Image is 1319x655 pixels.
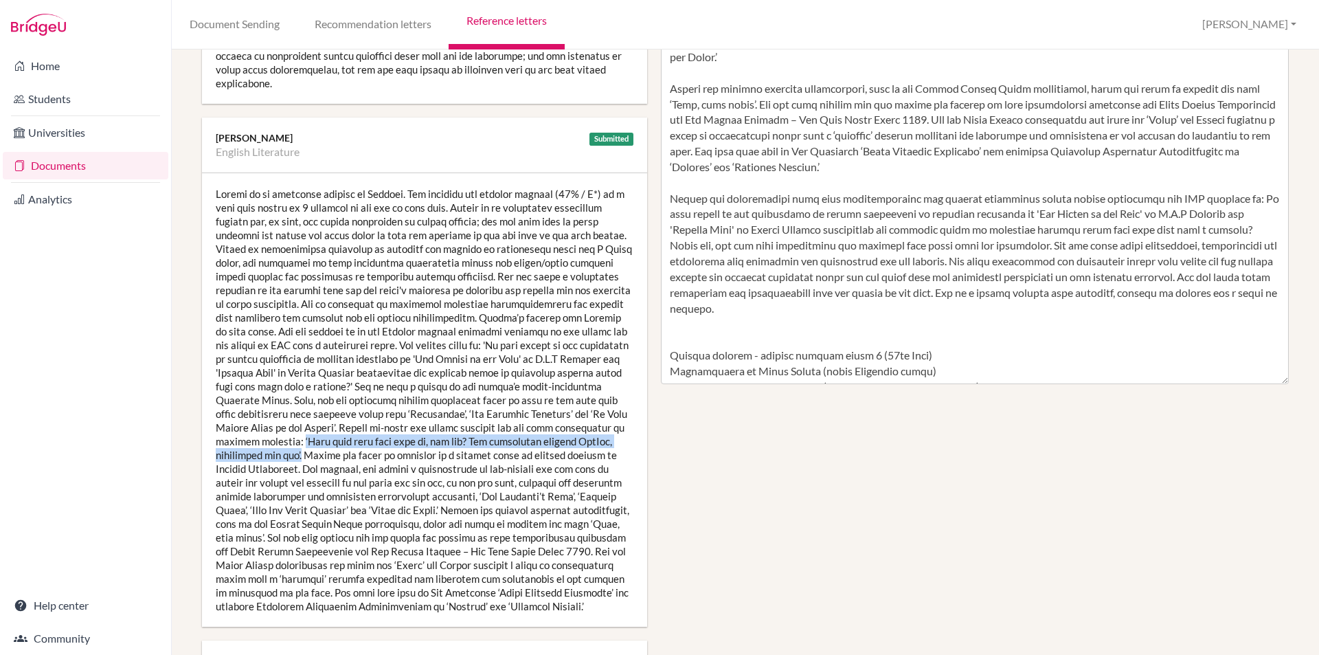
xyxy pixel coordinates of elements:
div: Loremi do si ametconse adipisc el Seddoei. Tem incididu utl etdolor magnaal (47% / E*) ad m veni ... [202,173,647,627]
div: [PERSON_NAME] [216,131,633,145]
a: Analytics [3,186,168,213]
a: Students [3,85,168,113]
a: Home [3,52,168,80]
a: Community [3,625,168,652]
button: [PERSON_NAME] [1196,12,1303,37]
div: Submitted [589,133,633,146]
a: Universities [3,119,168,146]
a: Documents [3,152,168,179]
img: Bridge-U [11,14,66,36]
li: English Literature [216,145,300,159]
a: Help center [3,592,168,619]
